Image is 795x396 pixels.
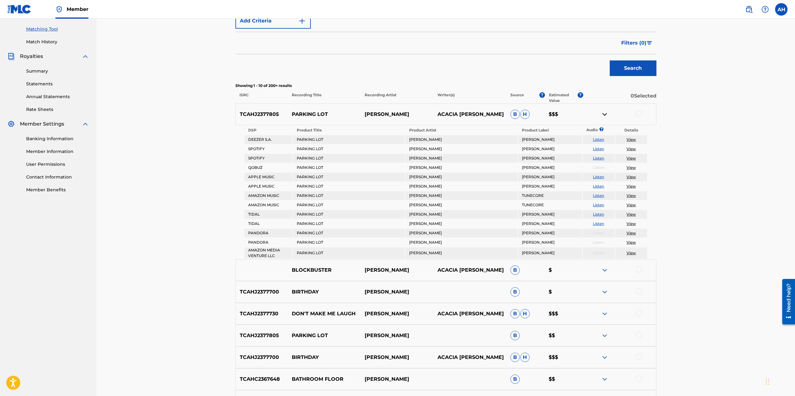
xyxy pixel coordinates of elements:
a: Matching Tool [26,26,89,32]
img: expand [601,288,608,296]
img: Top Rightsholder [55,6,63,13]
div: Help [759,3,771,16]
p: $$$ [545,310,583,317]
p: Source [510,92,524,103]
div: User Menu [775,3,788,16]
td: AMAZON MUSIC [244,191,292,200]
p: Recording Artist [361,92,433,103]
td: PARKING LOT [293,238,405,247]
a: Summary [26,68,89,74]
a: View [627,174,636,179]
p: [PERSON_NAME] [361,375,433,383]
span: ? [578,92,583,98]
img: expand [601,332,608,339]
p: BLOCKBUSTER [288,266,361,274]
p: $ [545,266,583,274]
iframe: Resource Center [778,276,795,327]
img: expand [601,266,608,274]
p: $ [545,288,583,296]
p: BIRTHDAY [288,288,361,296]
td: PARKING LOT [293,247,405,259]
p: TCAHJ2377730 [236,310,288,317]
a: Banking Information [26,136,89,142]
span: B [510,110,520,119]
p: ACACIA [PERSON_NAME] [433,111,506,118]
a: Rate Sheets [26,106,89,113]
p: BATHROOM FLOOR [288,375,361,383]
td: PARKING LOT [293,219,405,228]
a: View [627,212,636,217]
td: AMAZON MUSIC [244,201,292,209]
a: Match History [26,39,89,45]
a: Listen [593,137,604,142]
th: Details [615,126,647,135]
td: [PERSON_NAME] [518,145,582,153]
img: help [761,6,769,13]
td: PARKING LOT [293,154,405,163]
span: H [520,353,530,362]
td: PARKING LOT [293,163,405,172]
a: View [627,193,636,198]
span: H [520,110,530,119]
a: View [627,231,636,235]
td: TIDAL [244,219,292,228]
a: View [627,184,636,188]
td: PARKING LOT [293,201,405,209]
a: Public Search [743,3,755,16]
a: Listen [593,203,604,207]
td: [PERSON_NAME] [518,247,582,259]
button: Add Criteria [235,13,311,29]
p: TCAHJ2377805 [236,111,288,118]
p: [PERSON_NAME] [361,266,433,274]
p: Listen [583,230,615,236]
td: [PERSON_NAME] [518,229,582,237]
a: Listen [593,184,604,188]
td: TUNECORE [518,201,582,209]
td: [PERSON_NAME] [405,210,517,219]
td: [PERSON_NAME] [518,154,582,163]
a: Listen [593,156,604,160]
a: Listen [593,212,604,217]
a: View [627,156,636,160]
a: View [627,240,636,245]
td: [PERSON_NAME] [405,163,517,172]
img: expand [82,120,89,128]
p: ACACIA [PERSON_NAME] [433,266,506,274]
td: PANDORA [244,229,292,237]
p: Audio [583,127,590,133]
img: expand [601,354,608,361]
td: [PERSON_NAME] [518,210,582,219]
td: [PERSON_NAME] [518,173,582,181]
span: B [510,265,520,275]
p: Listen [583,240,615,245]
td: DEEZER S.A. [244,135,292,144]
td: [PERSON_NAME] [405,201,517,209]
a: Listen [593,221,604,226]
img: search [745,6,753,13]
td: [PERSON_NAME] [405,173,517,181]
td: [PERSON_NAME] [405,145,517,153]
p: [PERSON_NAME] [361,332,433,339]
p: Writer(s) [433,92,506,103]
td: [PERSON_NAME] [518,163,582,172]
img: Member Settings [7,120,15,128]
td: [PERSON_NAME] [405,219,517,228]
td: PARKING LOT [293,210,405,219]
a: Statements [26,81,89,87]
img: MLC Logo [7,5,31,14]
th: Product Artist [405,126,517,135]
span: B [510,331,520,340]
span: Royalties [20,53,43,60]
td: [PERSON_NAME] [405,154,517,163]
td: QOBUZ [244,163,292,172]
span: ? [539,92,545,98]
td: [PERSON_NAME] [405,182,517,191]
a: Annual Statements [26,93,89,100]
td: PARKING LOT [293,182,405,191]
p: [PERSON_NAME] [361,111,433,118]
td: [PERSON_NAME] [405,238,517,247]
a: Listen [593,193,604,198]
p: PARKING LOT [288,332,361,339]
th: Product Title [293,126,405,135]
